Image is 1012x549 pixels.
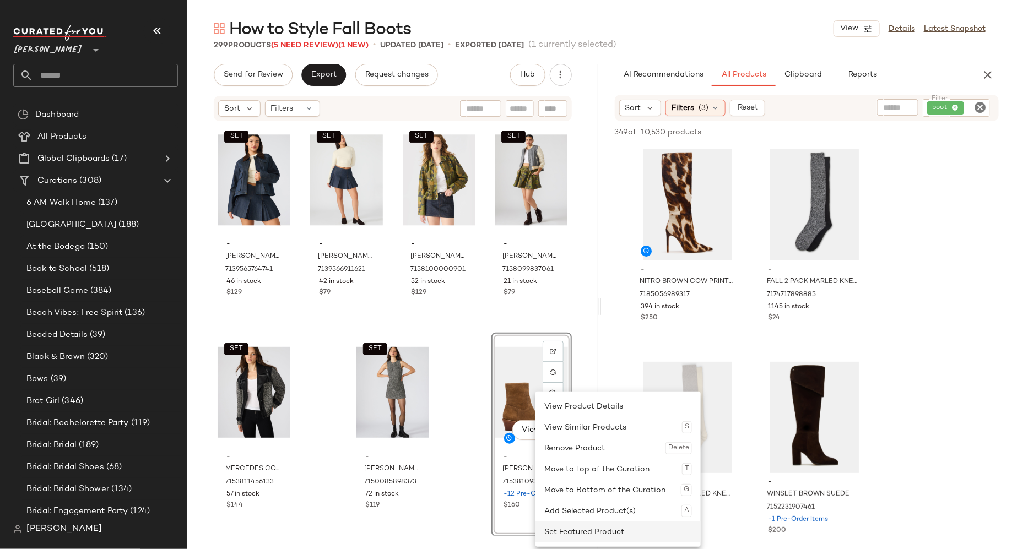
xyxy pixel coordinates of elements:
[301,64,346,86] button: Export
[225,252,280,262] span: [PERSON_NAME] BARN JACKET DEEP INDIGO
[214,23,225,34] img: svg%3e
[495,336,568,448] img: STEVEMADDEN_SHOES_DANEY_TAUPE-SUEDE_01.jpg
[363,343,387,355] button: SET
[96,197,118,209] span: (137)
[507,133,521,140] span: SET
[13,25,107,41] img: cfy_white_logo.C9jOOHJF.svg
[26,197,96,209] span: 6 AM Walk Home
[504,240,559,249] span: -
[364,464,419,474] span: [PERSON_NAME] DRESS BLACK/WHITE
[365,70,429,79] span: Request changes
[768,265,861,275] span: -
[85,241,109,253] span: (150)
[338,41,369,50] span: (1 New)
[214,40,369,51] div: Products
[225,464,280,474] span: MERCEDES COAT BLACK MULTI
[924,23,986,35] a: Latest Snapshot
[319,288,331,298] span: $79
[503,477,554,487] span: 7153810931845
[229,133,243,140] span: SET
[501,131,526,143] button: SET
[889,23,915,35] a: Details
[226,277,261,287] span: 46 in stock
[544,480,692,501] div: Move to Bottom of the Curation
[544,521,692,542] div: Set Featured Product
[768,477,861,487] span: -
[319,277,354,287] span: 42 in stock
[26,263,87,275] span: Back to School
[380,40,443,51] p: updated [DATE]
[128,505,150,518] span: (124)
[26,351,85,363] span: Black & Brown
[26,219,116,231] span: [GEOGRAPHIC_DATA]
[110,153,127,165] span: (17)
[223,70,283,79] span: Send for Review
[271,103,294,115] span: Filters
[77,439,99,452] span: (189)
[730,100,765,116] button: Reset
[510,64,545,86] button: Hub
[224,131,248,143] button: SET
[318,252,373,262] span: [PERSON_NAME] DEEP INDIGO
[218,336,290,448] img: STEVEMADDEN_APPAREL_BP300869_BLACK-MULTI_29193_HERO.jpg
[109,483,132,496] span: (134)
[682,421,692,433] div: S
[840,24,858,33] span: View
[412,288,427,298] span: $129
[26,395,59,407] span: Brat Girl
[665,442,692,454] div: Delete
[640,490,733,499] span: FALL 2 PACK MARLED KNEE HIGH SOCKS LIGHT GREY
[122,307,145,319] span: (136)
[317,131,341,143] button: SET
[87,263,110,275] span: (518)
[550,369,556,376] img: svg%3e
[682,463,692,475] div: T
[410,252,466,262] span: [PERSON_NAME] JACKET CAMOUFLAGE
[737,104,758,112] span: Reset
[365,490,399,499] span: 72 in stock
[13,37,83,57] span: [PERSON_NAME]
[640,290,690,300] span: 7185056989317
[767,490,849,499] span: WINSLET BROWN SUEDE
[214,64,293,86] button: Send for Review
[355,64,438,86] button: Request changes
[403,124,475,235] img: STEVEMADDEN_APPAREL_BP302063_EVERGLADE_9150.jpg
[759,362,870,473] img: STEVEMADDEN_SHOES_WINSLET_BROWN-SUEDE_01.jpg
[640,277,733,287] span: NITRO BROWN COW PRINT WIDE CALF
[495,124,567,235] img: STEVEMADDEN_APPAREL_BP309439_EVERGLADE_0164.jpg
[641,265,734,275] span: -
[226,452,282,462] span: -
[641,302,679,312] span: 394 in stock
[767,290,816,300] span: 7174717898885
[681,484,692,496] div: G
[672,102,694,114] span: Filters
[767,503,815,513] span: 7152231907461
[368,345,382,353] span: SET
[632,149,743,260] img: STEVEMADDEN_SHOES_NITRO-C-W_BROWN-MULTI_01.jpg
[226,490,259,499] span: 57 in stock
[768,302,809,312] span: 1145 in stock
[271,41,338,50] span: (5 Need Review)
[834,20,880,37] button: View
[48,373,67,385] span: (39)
[229,19,411,41] span: How to Style Fall Boots
[26,439,77,452] span: Bridal: Bridal
[848,70,877,79] span: Reports
[116,219,139,231] span: (188)
[365,452,420,462] span: -
[512,420,550,440] button: View
[318,265,365,275] span: 7139566911621
[224,103,240,115] span: Sort
[26,523,102,536] span: [PERSON_NAME]
[623,70,703,79] span: AI Recommendations
[504,288,515,298] span: $79
[225,477,274,487] span: 7153811456133
[224,343,248,355] button: SET
[37,153,110,165] span: Global Clipboards
[759,149,870,260] img: STEVEMADDEN_LEGWEAR_L-FALL_BLACK_02.jpg
[544,459,692,480] div: Move to Top of the Curation
[448,39,451,52] span: •
[13,525,22,534] img: svg%3e
[768,526,786,536] span: $200
[409,131,434,143] button: SET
